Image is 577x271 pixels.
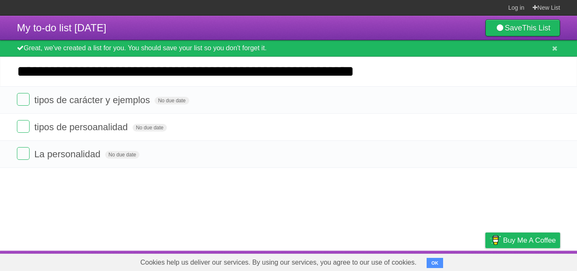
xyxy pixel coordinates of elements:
[373,253,391,269] a: About
[401,253,435,269] a: Developers
[503,233,556,248] span: Buy me a coffee
[485,19,560,36] a: SaveThis List
[155,97,189,104] span: No due date
[490,233,501,247] img: Buy me a coffee
[446,253,464,269] a: Terms
[17,93,30,106] label: Done
[132,254,425,271] span: Cookies help us deliver our services. By using our services, you agree to our use of cookies.
[427,258,443,268] button: OK
[17,22,106,33] span: My to-do list [DATE]
[133,124,167,131] span: No due date
[522,24,550,32] b: This List
[34,95,152,105] span: tipos de carácter y ejemplos
[507,253,560,269] a: Suggest a feature
[17,147,30,160] label: Done
[34,149,103,159] span: La personalidad
[474,253,496,269] a: Privacy
[105,151,139,159] span: No due date
[34,122,130,132] span: tipos de persoanalidad
[17,120,30,133] label: Done
[485,233,560,248] a: Buy me a coffee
